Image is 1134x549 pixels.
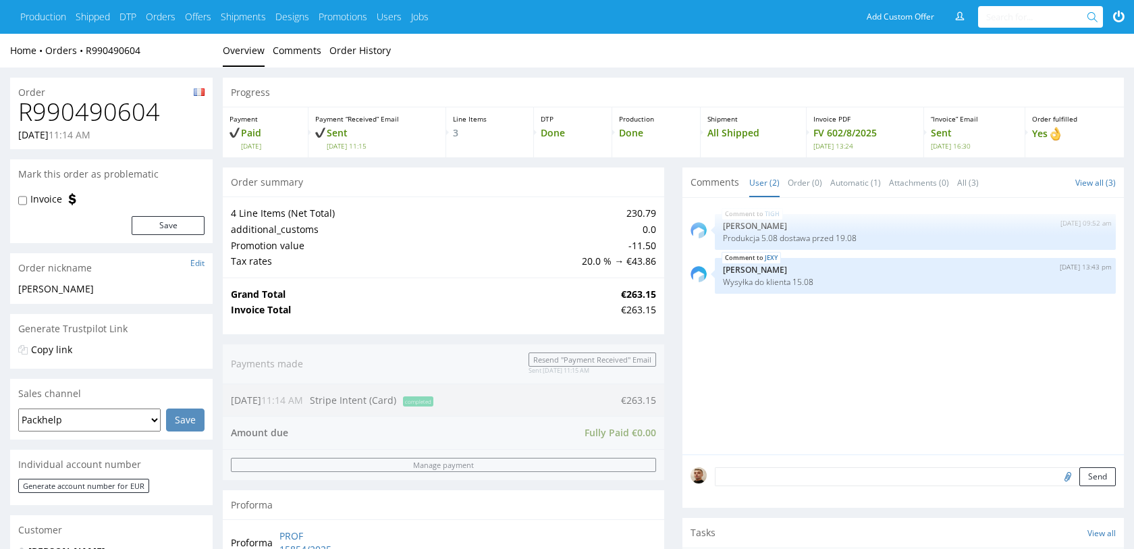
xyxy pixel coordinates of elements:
[377,10,402,24] a: Users
[931,126,1018,151] p: Sent
[453,114,526,124] p: Line Items
[986,6,1089,28] input: Search for...
[10,44,45,57] a: Home
[723,265,1108,275] p: [PERSON_NAME]
[45,44,86,57] a: Orders
[86,44,140,57] a: R990490604
[185,10,211,24] a: Offers
[619,126,694,140] p: Done
[10,78,213,99] div: Order
[1087,527,1116,539] a: View all
[765,209,780,219] a: TIGH
[65,192,79,206] img: icon-invoice-flag.svg
[231,205,578,221] td: 4 Line Items (Net Total)
[411,10,429,24] a: Jobs
[749,168,780,197] a: User (2)
[231,303,291,316] strong: Invoice Total
[10,515,213,545] div: Customer
[18,99,205,126] h1: R990490604
[889,168,949,197] a: Attachments (0)
[1032,126,1117,141] p: Yes
[223,167,664,197] div: Order summary
[691,222,707,238] img: share_image_120x120.png
[166,409,205,432] input: Save
[10,450,213,479] div: Individual account number
[273,34,321,67] a: Comments
[707,126,799,140] p: All Shipped
[691,266,707,282] img: share_image_120x120.png
[231,288,286,300] strong: Grand Total
[813,141,917,151] span: [DATE] 13:24
[1060,262,1112,272] p: [DATE] 13:43 pm
[194,88,205,96] img: fr-79a39793efbf8217efbbc840e1b2041fe995363a5f12f0c01dd4d1462e5eb842.png
[578,253,656,269] td: 20.0 % → €43.86
[10,159,213,189] div: Mark this order as problematic
[315,126,439,151] p: Sent
[578,205,656,221] td: 230.79
[723,221,1108,231] p: [PERSON_NAME]
[723,233,1108,243] p: Produkcja 5.08 dostawa przed 19.08
[119,10,136,24] a: DTP
[621,303,656,317] div: €263.15
[132,216,205,235] button: Save
[957,168,979,197] a: All (3)
[788,168,822,197] a: Order (0)
[541,126,605,140] p: Done
[76,10,110,24] a: Shipped
[327,141,439,151] span: [DATE] 11:15
[1079,467,1116,486] button: Send
[813,126,917,151] p: FV 602/8/2025
[49,128,90,141] span: 11:14 AM
[241,141,301,151] span: [DATE]
[10,379,213,409] div: Sales channel
[931,141,1018,151] span: [DATE] 16:30
[691,467,707,483] img: regular_mini_magick20240628-108-74q3je.jpg
[231,253,578,269] td: Tax rates
[619,114,694,124] p: Production
[691,176,739,189] span: Comments
[18,128,90,142] p: [DATE]
[765,253,778,263] a: JEXY
[707,114,799,124] p: Shipment
[830,168,881,197] a: Automatic (1)
[275,10,309,24] a: Designs
[146,10,175,24] a: Orders
[221,10,266,24] a: Shipments
[30,192,62,206] label: Invoice
[231,238,578,254] td: Promotion value
[541,114,605,124] p: DTP
[578,221,656,238] td: 0.0
[1032,114,1117,124] p: Order fulfilled
[223,490,664,520] div: Proforma
[453,126,526,140] p: 3
[10,253,213,283] div: Order nickname
[319,10,367,24] a: Promotions
[231,221,578,238] td: additional_customs
[223,34,265,67] a: Overview
[230,114,301,124] p: Payment
[1075,177,1116,188] a: View all (3)
[813,114,917,124] p: Invoice PDF
[18,282,205,296] div: [PERSON_NAME]
[578,238,656,254] td: -11.50
[315,114,439,124] p: Payment “Received” Email
[329,34,391,67] a: Order History
[31,343,72,356] a: Copy link
[621,288,656,300] strong: €263.15
[723,277,1108,287] p: Wysyłka do klienta 15.08
[190,257,205,269] a: Edit
[20,10,66,24] a: Production
[931,114,1018,124] p: “Invoice” Email
[230,126,301,151] p: Paid
[859,6,942,28] a: Add Custom Offer
[18,479,149,493] button: Generate account number for EUR
[223,78,1124,107] div: Progress
[10,314,213,344] div: Generate Trustpilot Link
[691,526,715,540] span: Tasks
[1060,218,1112,228] p: [DATE] 09:52 am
